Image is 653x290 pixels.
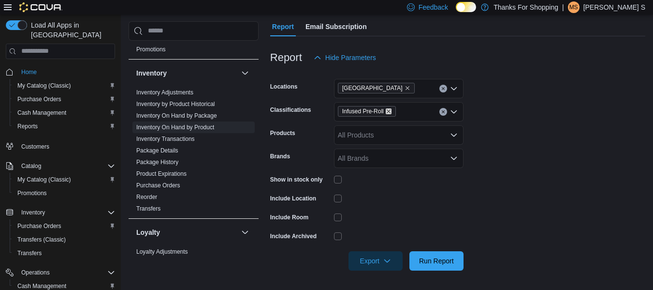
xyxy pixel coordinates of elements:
span: University Heights [338,83,415,93]
span: Promotions [136,46,166,53]
input: Dark Mode [456,2,476,12]
button: Home [2,65,119,79]
span: Purchase Orders [136,182,180,189]
span: Purchase Orders [17,222,61,230]
button: Remove Infused Pre-Roll from selection in this group [386,108,392,114]
a: Inventory Transactions [136,136,195,142]
button: Clear input [439,108,447,116]
button: Hide Parameters [310,48,380,67]
span: Transfers [14,247,115,259]
span: Feedback [419,2,448,12]
a: Transfers [14,247,45,259]
label: Brands [270,153,290,160]
img: Cova [19,2,62,12]
button: Open list of options [450,154,458,162]
a: Package Details [136,147,178,154]
button: Open list of options [450,85,458,92]
span: Transfers [136,205,160,213]
button: Loyalty [136,228,237,237]
span: Transfers (Classic) [17,236,66,244]
h3: Loyalty [136,228,160,237]
a: Customers [17,141,53,153]
button: Cash Management [10,106,119,120]
span: Reorder [136,193,157,201]
label: Include Archived [270,232,317,240]
p: | [562,1,564,13]
a: Package History [136,159,178,166]
span: Transfers (Classic) [14,234,115,245]
span: Infused Pre-Roll [342,107,384,116]
a: Reports [14,121,42,132]
span: Inventory [17,207,115,218]
span: MS [569,1,578,13]
span: Report [272,17,294,36]
span: Cash Management [17,109,66,117]
h3: Report [270,52,302,63]
button: Operations [2,266,119,279]
div: Loyalty [129,246,259,273]
span: Operations [21,269,50,276]
a: Inventory On Hand by Product [136,124,214,131]
span: Reports [14,121,115,132]
label: Classifications [270,106,311,114]
label: Include Room [270,214,308,221]
span: Operations [17,267,115,278]
p: Thanks For Shopping [493,1,558,13]
h3: Inventory [136,68,167,78]
button: Inventory [2,206,119,219]
a: My Catalog (Classic) [14,80,75,92]
span: Inventory by Product Historical [136,100,215,108]
a: Product Expirations [136,170,187,177]
div: Meade S [568,1,580,13]
span: Promotions [14,187,115,199]
span: Load All Apps in [GEOGRAPHIC_DATA] [27,20,115,40]
a: Purchase Orders [14,220,65,232]
span: Package History [136,158,178,166]
a: Home [17,66,41,78]
button: Open list of options [450,108,458,116]
span: Cash Management [14,107,115,119]
span: Hide Parameters [325,53,376,62]
button: Transfers [10,246,119,260]
span: Purchase Orders [17,95,61,103]
a: Inventory On Hand by Package [136,112,217,119]
a: Loyalty Adjustments [136,248,188,255]
button: Catalog [17,160,45,172]
button: Customers [2,139,119,153]
span: Promotions [17,189,47,197]
span: Email Subscription [305,17,367,36]
button: Clear input [439,85,447,92]
a: Inventory by Product Historical [136,101,215,107]
span: Purchase Orders [14,93,115,105]
button: My Catalog (Classic) [10,79,119,92]
span: Inventory [21,209,45,216]
span: [GEOGRAPHIC_DATA] [342,83,403,93]
span: My Catalog (Classic) [17,176,71,183]
button: Catalog [2,159,119,173]
label: Show in stock only [270,176,323,183]
button: Reports [10,120,119,133]
span: Inventory Transactions [136,135,195,143]
button: Loyalty [239,227,251,238]
span: Inventory Adjustments [136,89,193,96]
p: [PERSON_NAME] S [583,1,645,13]
button: Export [348,251,403,271]
span: Customers [21,143,49,151]
button: Promotions [10,186,119,200]
span: Home [21,68,37,76]
button: Operations [17,267,54,278]
a: Transfers [136,205,160,212]
span: Infused Pre-Roll [338,106,396,117]
span: Reports [17,122,38,130]
span: Run Report [419,256,454,266]
button: Inventory [136,68,237,78]
a: Reorder [136,194,157,200]
button: Run Report [409,251,464,271]
span: Home [17,66,115,78]
span: My Catalog (Classic) [14,80,115,92]
a: My Catalog (Classic) [14,174,75,185]
a: Cash Management [14,107,70,119]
